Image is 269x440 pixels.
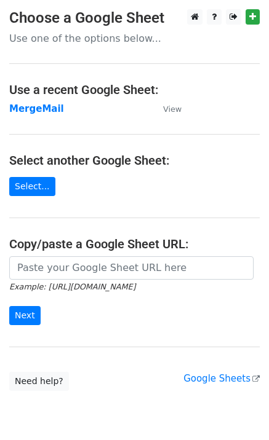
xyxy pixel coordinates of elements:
a: View [151,103,182,114]
h4: Copy/paste a Google Sheet URL: [9,237,260,251]
input: Next [9,306,41,325]
a: MergeMail [9,103,64,114]
small: Example: [URL][DOMAIN_NAME] [9,282,135,291]
h4: Use a recent Google Sheet: [9,82,260,97]
a: Need help? [9,372,69,391]
a: Google Sheets [183,373,260,384]
h4: Select another Google Sheet: [9,153,260,168]
a: Select... [9,177,55,196]
small: View [163,104,182,114]
p: Use one of the options below... [9,32,260,45]
input: Paste your Google Sheet URL here [9,256,254,280]
h3: Choose a Google Sheet [9,9,260,27]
